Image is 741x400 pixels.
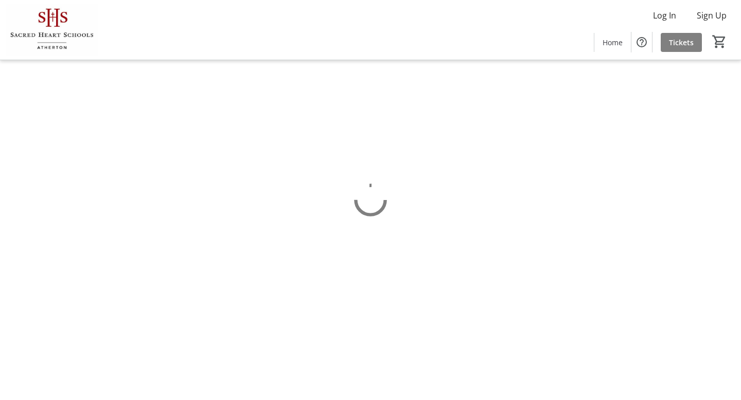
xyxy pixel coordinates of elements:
img: Sacred Heart Schools, Atherton's Logo [6,4,98,56]
button: Cart [710,32,729,51]
span: Tickets [669,37,694,48]
span: Sign Up [697,9,727,22]
span: Home [603,37,623,48]
button: Log In [645,7,684,24]
a: Home [594,33,631,52]
button: Help [631,32,652,52]
button: Sign Up [689,7,735,24]
span: Log In [653,9,676,22]
a: Tickets [661,33,702,52]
